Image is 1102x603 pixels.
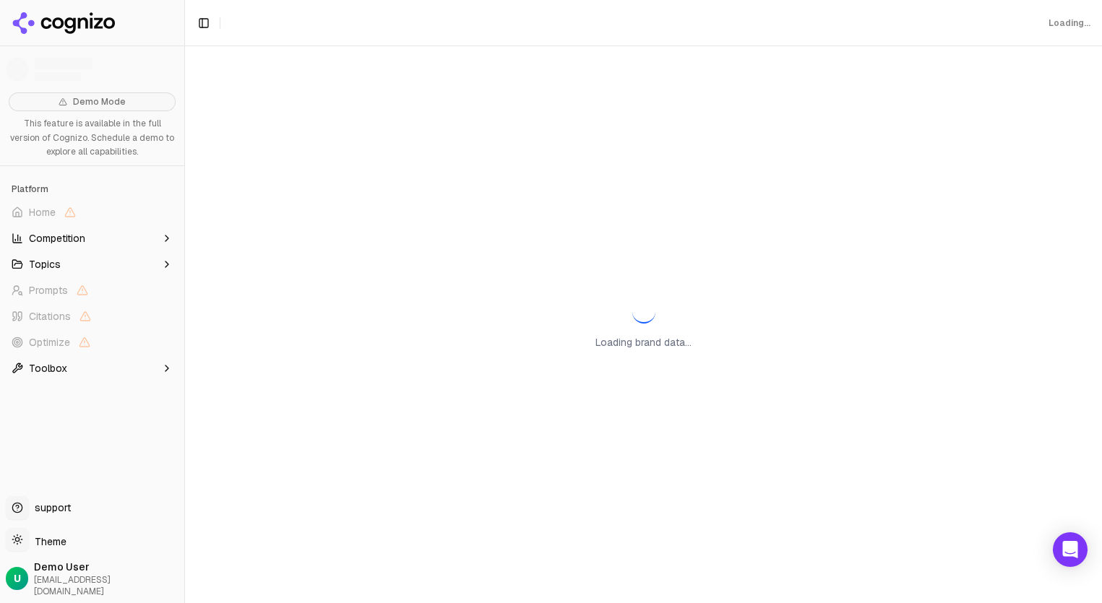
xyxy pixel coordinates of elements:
[6,253,178,276] button: Topics
[6,357,178,380] button: Toolbox
[29,205,56,220] span: Home
[9,117,176,160] p: This feature is available in the full version of Cognizo. Schedule a demo to explore all capabili...
[1049,17,1090,29] div: Loading...
[1053,532,1088,567] div: Open Intercom Messenger
[595,335,692,350] p: Loading brand data...
[34,574,178,597] span: [EMAIL_ADDRESS][DOMAIN_NAME]
[73,96,126,108] span: Demo Mode
[29,361,67,376] span: Toolbox
[29,257,61,272] span: Topics
[29,283,68,298] span: Prompts
[6,227,178,250] button: Competition
[6,178,178,201] div: Platform
[14,571,21,586] span: U
[29,535,66,548] span: Theme
[34,560,178,574] span: Demo User
[29,231,85,246] span: Competition
[29,335,70,350] span: Optimize
[29,309,71,324] span: Citations
[29,500,71,515] span: support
